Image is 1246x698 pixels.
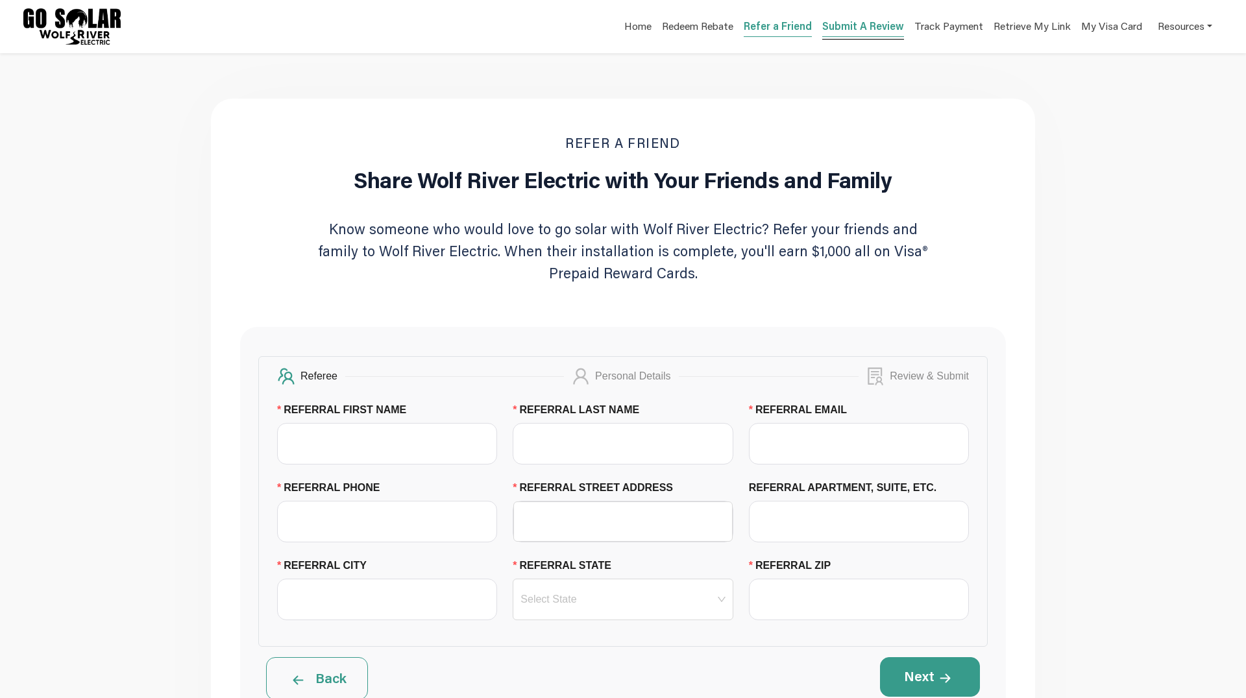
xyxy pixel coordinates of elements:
input: REFERRAL ZIP [749,579,969,620]
div: Personal Details [595,367,679,385]
label: REFERRAL APARTMENT, SUITE, ETC. [749,480,947,496]
input: REFERRAL STATE [520,579,725,620]
label: REFERRAL LAST NAME [513,402,649,418]
a: Refer a Friend [744,19,812,37]
a: My Visa Card [1081,13,1142,40]
a: Home [624,19,652,38]
h1: Share Wolf River Electric with Your Friends and Family [354,169,892,191]
input: REFERRAL CITY [277,579,497,620]
p: Know someone who would love to go solar with Wolf River Electric? Refer your friends and family t... [317,218,929,284]
a: Submit A Review [822,19,904,37]
span: team [277,367,295,385]
input: REFERRAL PHONE [277,501,497,542]
label: REFERRAL ZIP [749,558,841,573]
div: Referee [300,367,345,385]
a: Redeem Rebate [662,19,733,38]
input: REFERRAL EMAIL [749,423,969,464]
label: REFERRAL STREET ADDRESS [513,480,683,496]
span: user [572,367,590,385]
label: REFERRAL STATE [513,558,621,573]
label: REFERRAL FIRST NAME [277,402,417,418]
a: Retrieve My Link [994,19,1071,38]
div: Review & Submit [890,367,969,385]
div: refer a friend [565,130,681,156]
input: REFERRAL APARTMENT, SUITE, ETC. [749,501,969,542]
a: Resources [1158,13,1212,40]
span: solution [866,367,885,385]
label: REFERRAL PHONE [277,480,390,496]
img: Program logo [23,8,121,45]
label: REFERRAL CITY [277,558,376,573]
button: Next [880,657,980,696]
input: REFERRAL STREET ADDRESS [521,502,724,541]
input: REFERRAL LAST NAME [513,423,733,464]
label: REFERRAL EMAIL [749,402,857,418]
a: Track Payment [914,19,983,38]
input: REFERRAL FIRST NAME [277,423,497,464]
